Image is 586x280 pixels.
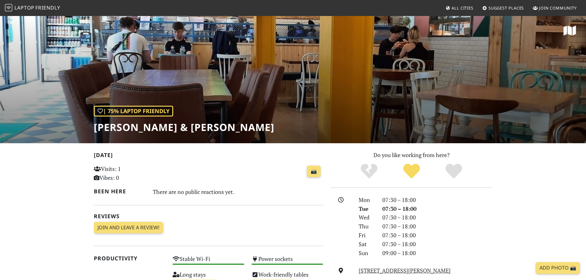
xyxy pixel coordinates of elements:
div: There are no public reactions yet. [153,187,323,197]
div: Stable Wi-Fi [169,254,248,270]
a: Add Photo 📸 [536,262,580,274]
div: | 75% Laptop Friendly [94,106,173,116]
span: Join Community [539,5,577,11]
div: Definitely! [433,163,475,180]
div: 07:30 – 18:00 [379,222,496,231]
span: All Cities [452,5,473,11]
div: 07:30 – 18:00 [379,195,496,204]
div: 07:30 – 18:00 [379,204,496,213]
div: Wed [355,213,378,222]
h2: Been here [94,188,146,195]
div: Power sockets [248,254,327,270]
div: Tue [355,204,378,213]
a: Suggest Places [480,2,527,14]
div: 07:30 – 18:00 [379,240,496,249]
h2: Reviews [94,213,323,219]
div: 07:30 – 18:00 [379,231,496,240]
div: Mon [355,195,378,204]
div: 09:00 – 18:00 [379,249,496,258]
h2: Productivity [94,255,165,262]
div: Sun [355,249,378,258]
span: Laptop [14,4,34,11]
div: Sat [355,240,378,249]
div: Fri [355,231,378,240]
a: All Cities [443,2,476,14]
span: Friendly [35,4,60,11]
a: Join and leave a review! [94,222,163,234]
h2: [DATE] [94,152,323,161]
span: Suggest Places [488,5,524,11]
h1: [PERSON_NAME] & [PERSON_NAME] [94,121,274,133]
div: Yes [390,163,433,180]
a: [STREET_ADDRESS][PERSON_NAME] [359,267,451,274]
img: LaptopFriendly [5,4,12,11]
div: Thu [355,222,378,231]
div: 07:30 – 18:00 [379,213,496,222]
div: No [348,163,390,180]
p: Do you like working from here? [331,151,492,160]
a: 📸 [307,166,321,177]
a: Join Community [530,2,579,14]
p: Visits: 1 Vibes: 0 [94,164,165,182]
a: LaptopFriendly LaptopFriendly [5,3,60,14]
